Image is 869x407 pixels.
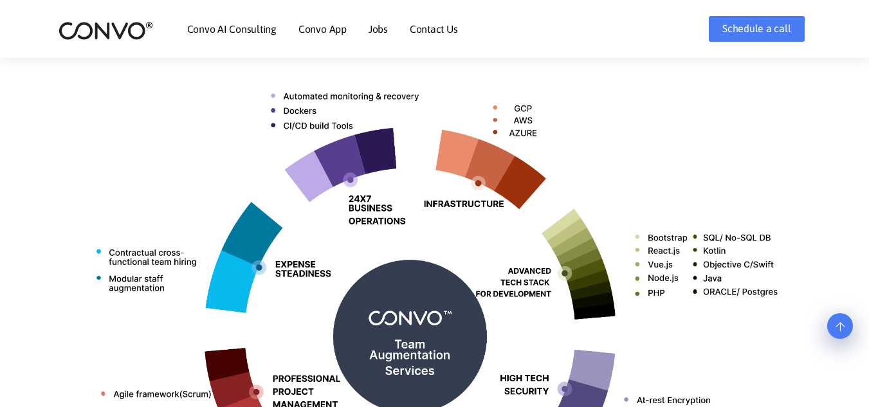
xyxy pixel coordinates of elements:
[298,24,347,34] a: Convo App
[709,16,804,42] a: Schedule a call
[410,24,458,34] a: Contact Us
[187,24,277,34] a: Convo AI Consulting
[59,21,153,41] img: logo_2.png
[369,24,388,34] a: Jobs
